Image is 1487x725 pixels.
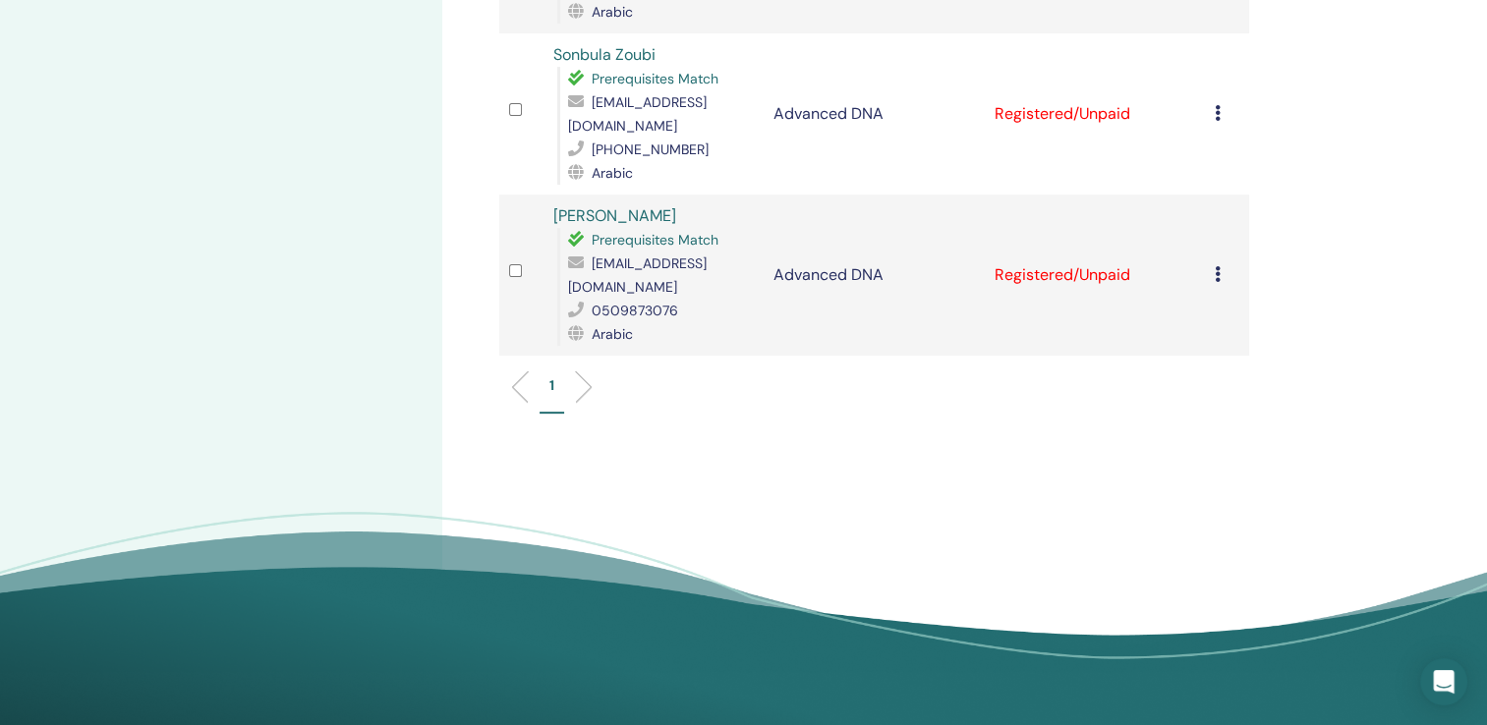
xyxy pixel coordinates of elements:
span: Prerequisites Match [592,231,718,249]
span: Arabic [592,164,633,182]
a: Sonbula Zoubi [553,44,656,65]
span: Arabic [592,3,633,21]
td: Advanced DNA [764,195,984,356]
span: 0509873076 [592,302,678,319]
a: [PERSON_NAME] [553,205,676,226]
span: Arabic [592,325,633,343]
span: [EMAIL_ADDRESS][DOMAIN_NAME] [568,254,707,296]
p: 1 [549,375,554,396]
span: Prerequisites Match [592,70,718,87]
span: [PHONE_NUMBER] [592,140,709,158]
span: [EMAIL_ADDRESS][DOMAIN_NAME] [568,93,707,135]
div: Open Intercom Messenger [1420,658,1467,705]
td: Advanced DNA [764,33,984,195]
